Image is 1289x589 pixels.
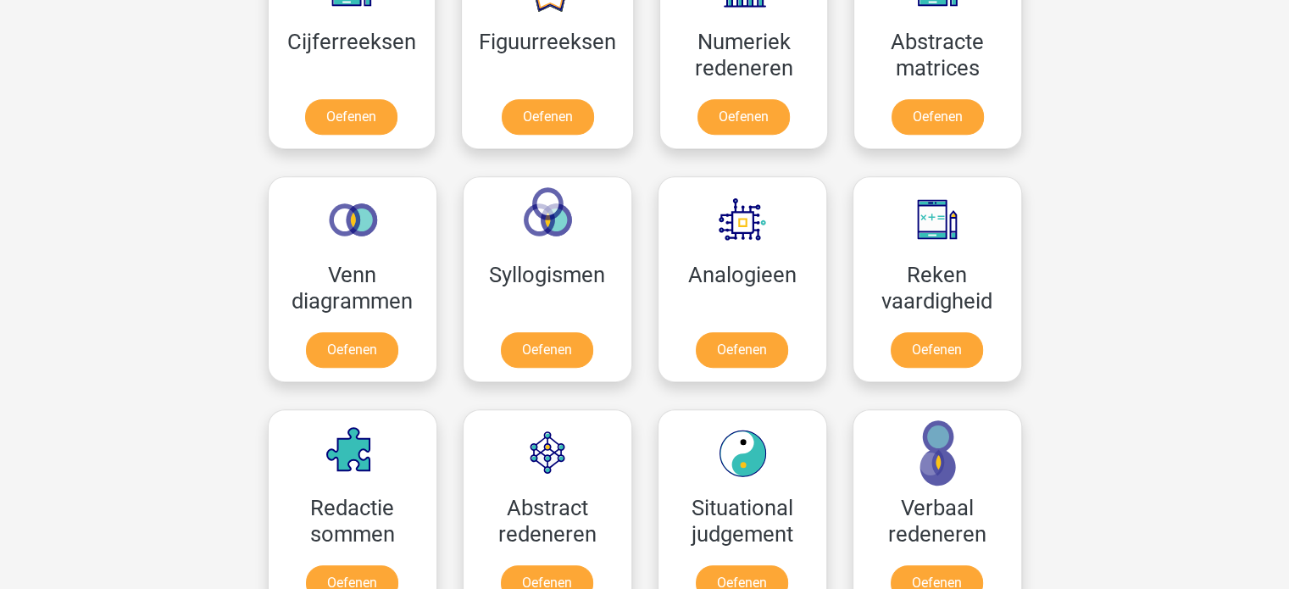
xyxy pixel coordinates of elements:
a: Oefenen [305,99,397,135]
a: Oefenen [696,332,788,368]
a: Oefenen [697,99,790,135]
a: Oefenen [501,332,593,368]
a: Oefenen [891,332,983,368]
a: Oefenen [892,99,984,135]
a: Oefenen [502,99,594,135]
a: Oefenen [306,332,398,368]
